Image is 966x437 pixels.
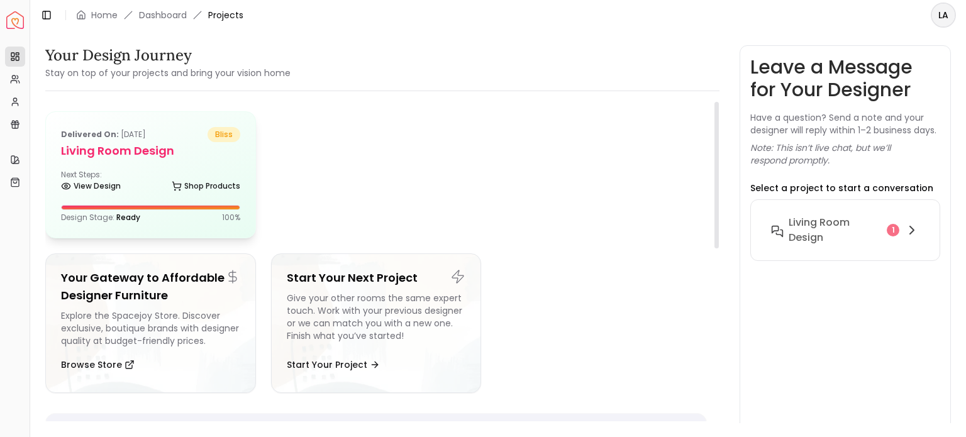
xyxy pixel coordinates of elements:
[61,127,146,142] p: [DATE]
[750,111,940,136] p: Have a question? Send a note and your designer will reply within 1–2 business days.
[208,9,243,21] span: Projects
[932,4,955,26] span: LA
[91,9,118,21] a: Home
[61,309,240,347] div: Explore the Spacejoy Store. Discover exclusive, boutique brands with designer quality at budget-f...
[61,129,119,140] b: Delivered on:
[287,292,466,347] div: Give your other rooms the same expert touch. Work with your previous designer or we can match you...
[139,9,187,21] a: Dashboard
[6,11,24,29] a: Spacejoy
[61,170,240,195] div: Next Steps:
[6,11,24,29] img: Spacejoy Logo
[887,224,899,236] div: 1
[76,9,243,21] nav: breadcrumb
[61,177,121,195] a: View Design
[61,142,240,160] h5: Living Room design
[750,141,940,167] p: Note: This isn’t live chat, but we’ll respond promptly.
[61,352,135,377] button: Browse Store
[750,182,933,194] p: Select a project to start a conversation
[45,253,256,393] a: Your Gateway to Affordable Designer FurnitureExplore the Spacejoy Store. Discover exclusive, bout...
[61,269,240,304] h5: Your Gateway to Affordable Designer Furniture
[750,56,940,101] h3: Leave a Message for Your Designer
[789,215,882,245] h6: Living Room design
[45,67,291,79] small: Stay on top of your projects and bring your vision home
[45,45,291,65] h3: Your Design Journey
[761,210,930,250] button: Living Room design1
[61,213,140,223] p: Design Stage:
[222,213,240,223] p: 100 %
[116,212,140,223] span: Ready
[271,253,482,393] a: Start Your Next ProjectGive your other rooms the same expert touch. Work with your previous desig...
[208,127,240,142] span: bliss
[287,352,380,377] button: Start Your Project
[931,3,956,28] button: LA
[172,177,240,195] a: Shop Products
[287,269,466,287] h5: Start Your Next Project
